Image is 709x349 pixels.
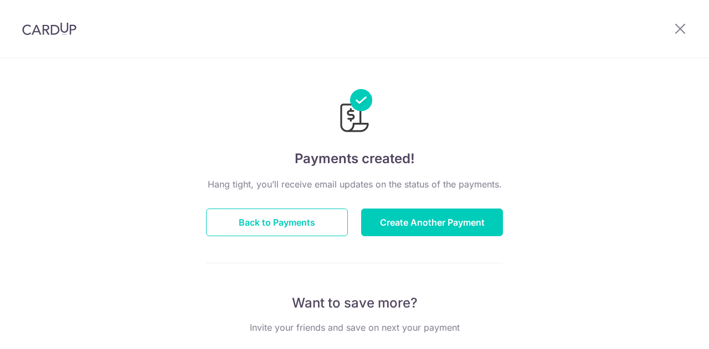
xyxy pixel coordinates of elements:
[206,178,503,191] p: Hang tight, you’ll receive email updates on the status of the payments.
[206,149,503,169] h4: Payments created!
[361,209,503,236] button: Create Another Payment
[337,89,372,136] img: Payments
[206,294,503,312] p: Want to save more?
[22,22,76,35] img: CardUp
[206,209,348,236] button: Back to Payments
[206,321,503,334] p: Invite your friends and save on next your payment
